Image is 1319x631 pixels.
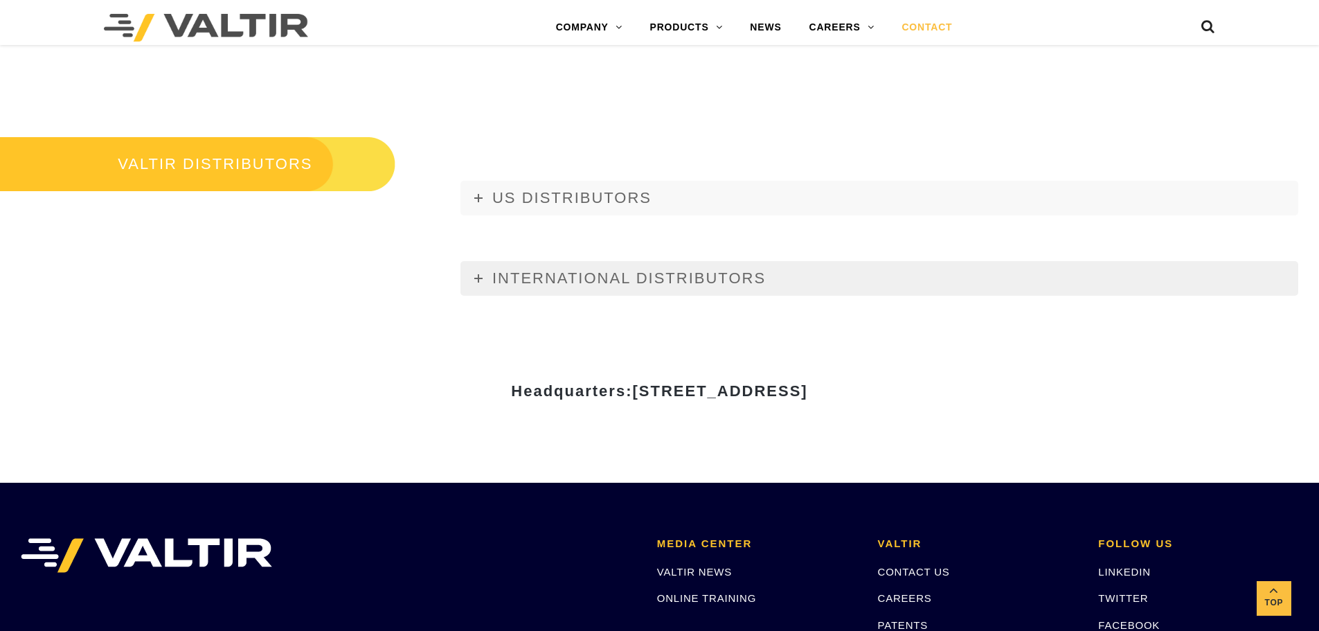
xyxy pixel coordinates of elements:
[657,566,732,578] a: VALTIR NEWS
[636,14,737,42] a: PRODUCTS
[492,269,766,287] span: INTERNATIONAL DISTRIBUTORS
[878,592,932,604] a: CAREERS
[796,14,888,42] a: CAREERS
[1098,619,1160,631] a: FACEBOOK
[1257,595,1291,611] span: Top
[1257,581,1291,616] a: Top
[736,14,795,42] a: NEWS
[1098,566,1151,578] a: LINKEDIN
[878,619,928,631] a: PATENTS
[542,14,636,42] a: COMPANY
[657,592,756,604] a: ONLINE TRAINING
[657,538,857,550] h2: MEDIA CENTER
[878,566,950,578] a: CONTACT US
[460,181,1298,215] a: US DISTRIBUTORS
[878,538,1078,550] h2: VALTIR
[1098,592,1148,604] a: TWITTER
[21,538,272,573] img: VALTIR
[632,382,807,400] span: [STREET_ADDRESS]
[1098,538,1298,550] h2: FOLLOW US
[511,382,807,400] strong: Headquarters:
[492,189,652,206] span: US DISTRIBUTORS
[460,261,1298,296] a: INTERNATIONAL DISTRIBUTORS
[888,14,966,42] a: CONTACT
[104,14,308,42] img: Valtir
